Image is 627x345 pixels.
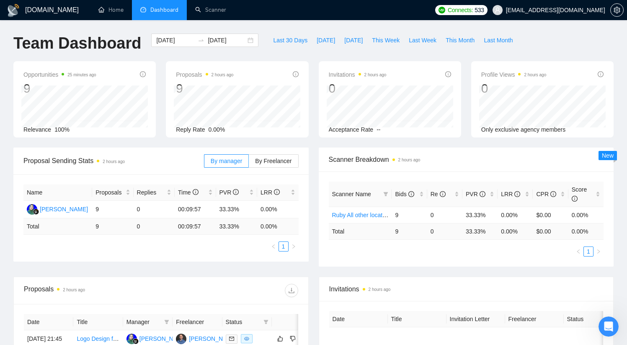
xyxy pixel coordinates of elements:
time: 2 hours ago [369,287,391,292]
a: RR[PERSON_NAME] [27,205,88,212]
time: 2 hours ago [398,158,421,162]
div: 0 [329,80,387,96]
li: Next Page [593,246,604,257]
span: filter [383,192,388,197]
li: 1 [583,246,593,257]
img: upwork-logo.png [439,7,445,13]
span: Invitations [329,284,604,294]
th: Name [23,184,92,201]
button: Last Week [404,34,441,47]
button: Last Month [479,34,517,47]
td: 00:09:57 [175,218,216,235]
div: 9 [176,80,233,96]
td: Total [329,223,392,239]
td: 9 [392,223,427,239]
th: Freelancer [505,311,564,327]
button: left [268,241,279,252]
th: Invitation Letter [446,311,505,327]
span: filter [263,319,268,324]
span: Last 30 Days [273,36,307,45]
span: mail [229,336,234,341]
a: searchScanner [195,6,226,13]
td: 0.00 % [257,218,299,235]
a: 1 [584,247,593,256]
span: Time [178,189,198,196]
time: 2 hours ago [364,73,387,77]
span: Proposals [176,70,233,80]
span: Relevance [23,126,51,133]
button: [DATE] [340,34,367,47]
span: like [277,335,283,342]
td: Total [23,218,92,235]
td: 33.33% [216,201,257,218]
a: Ruby All other locations [332,212,393,218]
span: left [271,244,276,249]
span: PVR [219,189,239,196]
span: left [576,249,581,254]
li: Previous Page [573,246,583,257]
span: Dashboard [150,6,178,13]
span: Last Week [409,36,436,45]
button: [DATE] [312,34,340,47]
a: 1 [279,242,288,251]
td: 9 [92,218,133,235]
button: dislike [288,334,298,344]
div: 9 [23,80,96,96]
span: info-circle [445,71,451,77]
span: [DATE] [344,36,363,45]
a: Logo Design for Travel Company Inspired by Triforce [77,335,214,342]
th: Title [388,311,446,327]
td: 0 [427,207,462,223]
span: info-circle [480,191,485,197]
td: 0.00% [257,201,299,218]
span: Bids [395,191,414,197]
td: 33.33 % [462,223,498,239]
span: 533 [475,5,484,15]
span: By Freelancer [255,158,292,164]
div: Proposals [24,284,161,297]
span: Connects: [448,5,473,15]
button: This Week [367,34,404,47]
td: 0 [134,201,175,218]
span: right [596,249,601,254]
button: download [285,284,298,297]
th: Date [329,311,388,327]
span: Reply Rate [176,126,205,133]
span: info-circle [193,189,199,195]
span: LRR [501,191,520,197]
span: swap-right [198,37,204,44]
th: Replies [134,184,175,201]
span: Scanner Breakdown [329,154,604,165]
span: info-circle [514,191,520,197]
button: right [593,246,604,257]
button: setting [610,3,624,17]
a: setting [610,7,624,13]
span: dislike [290,335,296,342]
img: gigradar-bm.png [33,209,39,215]
span: info-circle [408,191,414,197]
img: gigradar-bm.png [133,338,139,344]
input: Start date [156,36,194,45]
span: Proposal Sending Stats [23,156,204,166]
button: left [573,246,583,257]
td: 33.33 % [216,218,257,235]
td: 0 [134,218,175,235]
th: Manager [123,314,173,330]
span: info-circle [233,189,239,195]
time: 2 hours ago [524,73,546,77]
time: 2 hours ago [103,159,125,164]
span: New [602,152,614,159]
span: filter [382,188,390,200]
time: 2 hours ago [212,73,234,77]
span: to [198,37,204,44]
span: right [291,244,296,249]
th: Title [73,314,123,330]
span: 100% [54,126,70,133]
td: 0.00% [498,207,533,223]
img: RR [27,204,37,215]
span: info-circle [572,196,578,202]
span: info-circle [550,191,556,197]
span: -- [377,126,380,133]
iframe: Intercom live chat [599,316,619,337]
span: Only exclusive agency members [481,126,566,133]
